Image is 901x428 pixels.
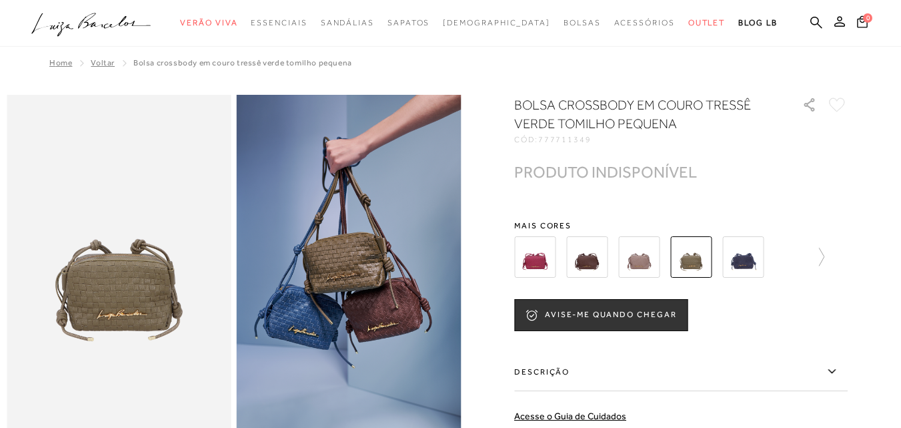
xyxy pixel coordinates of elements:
a: noSubCategoriesText [321,11,374,35]
span: Bolsas [564,18,601,27]
span: Acessórios [614,18,675,27]
a: Voltar [91,58,115,67]
h1: BOLSA CROSSBODY EM COURO TRESSÊ VERDE TOMILHO PEQUENA [514,95,764,133]
div: PRODUTO INDISPONÍVEL [514,165,697,179]
a: noSubCategoriesText [443,11,550,35]
a: Home [49,58,72,67]
img: BOLSA CROSSBODY EM COURO TRESSÊ CINZA DUMBO PEQUENA [618,236,660,278]
span: [DEMOGRAPHIC_DATA] [443,18,550,27]
img: BOLSA CROSSBODY EM COURO TRESSÊ VERDE TOMILHO PEQUENA [670,236,712,278]
img: BOLSA PEQUENA EM CAMURÇA TRAMADA AZUL COM ALÇA DE NÓS [722,236,764,278]
span: BLOG LB [738,18,777,27]
span: Sapatos [387,18,429,27]
span: 0 [863,13,872,23]
button: AVISE-ME QUANDO CHEGAR [514,299,688,331]
span: Outlet [688,18,726,27]
button: 0 [853,15,872,33]
span: 777711349 [538,135,592,144]
a: noSubCategoriesText [564,11,601,35]
img: BOLSA CROSSBODY EM COURO TRESSÊ AMEIXA PEQUENA [514,236,556,278]
a: noSubCategoriesText [251,11,307,35]
a: Acesse o Guia de Cuidados [514,411,626,421]
a: noSubCategoriesText [688,11,726,35]
span: BOLSA CROSSBODY EM COURO TRESSÊ VERDE TOMILHO PEQUENA [133,58,352,67]
span: Sandálias [321,18,374,27]
div: CÓD: [514,136,781,144]
span: Essenciais [251,18,307,27]
span: Verão Viva [180,18,237,27]
label: Descrição [514,353,848,391]
a: noSubCategoriesText [180,11,237,35]
img: BOLSA CROSSBODY EM COURO TRESSÊ CAFÉ PEQUENA [566,236,608,278]
a: noSubCategoriesText [614,11,675,35]
span: Mais cores [514,222,848,230]
a: BLOG LB [738,11,777,35]
a: noSubCategoriesText [387,11,429,35]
